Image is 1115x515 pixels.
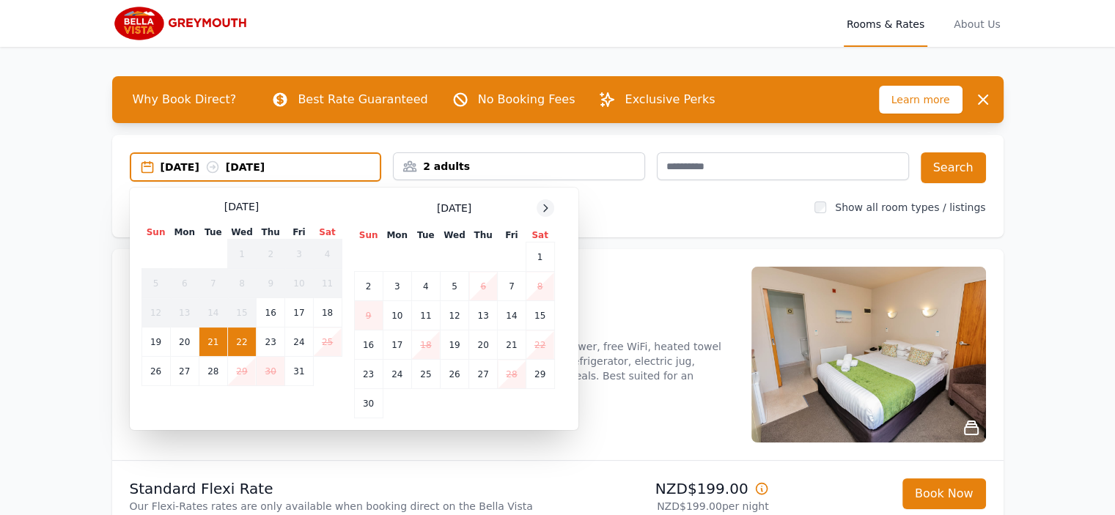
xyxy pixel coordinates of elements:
th: Tue [199,226,227,240]
p: NZD$199.00 [564,478,769,499]
td: 24 [285,327,313,357]
td: 8 [526,272,554,301]
td: 3 [285,240,313,269]
td: 19 [440,330,468,360]
th: Fri [285,226,313,240]
td: 24 [383,360,411,389]
td: 7 [498,272,526,301]
td: 14 [199,298,227,327]
th: Sun [141,226,170,240]
td: 1 [227,240,256,269]
td: 11 [313,269,342,298]
div: [DATE] [DATE] [161,160,380,174]
td: 25 [411,360,440,389]
td: 27 [469,360,498,389]
td: 2 [354,272,383,301]
td: 17 [285,298,313,327]
td: 15 [227,298,256,327]
td: 23 [257,327,285,357]
td: 30 [354,389,383,418]
th: Tue [411,229,440,242]
th: Mon [170,226,199,240]
td: 23 [354,360,383,389]
th: Mon [383,229,411,242]
td: 21 [498,330,526,360]
td: 9 [354,301,383,330]
th: Sat [313,226,342,240]
button: Book Now [902,478,986,509]
td: 6 [170,269,199,298]
td: 7 [199,269,227,298]
p: No Booking Fees [478,91,575,108]
p: NZD$199.00 per night [564,499,769,514]
td: 4 [313,240,342,269]
td: 3 [383,272,411,301]
th: Wed [227,226,256,240]
p: Standard Flexi Rate [130,478,552,499]
td: 20 [170,327,199,357]
td: 17 [383,330,411,360]
td: 28 [498,360,526,389]
th: Thu [257,226,285,240]
td: 29 [227,357,256,386]
td: 13 [469,301,498,330]
td: 10 [285,269,313,298]
td: 1 [526,242,554,272]
th: Wed [440,229,468,242]
th: Fri [498,229,526,242]
td: 12 [440,301,468,330]
img: Bella Vista Greymouth [112,6,254,41]
td: 6 [469,272,498,301]
td: 16 [354,330,383,360]
td: 16 [257,298,285,327]
td: 30 [257,357,285,386]
span: [DATE] [224,199,259,214]
td: 21 [199,327,227,357]
td: 5 [440,272,468,301]
td: 14 [498,301,526,330]
td: 26 [141,357,170,386]
td: 15 [526,301,554,330]
p: Best Rate Guaranteed [298,91,427,108]
td: 4 [411,272,440,301]
p: Exclusive Perks [625,91,715,108]
td: 29 [526,360,554,389]
td: 22 [227,327,256,357]
td: 18 [313,298,342,327]
td: 5 [141,269,170,298]
td: 22 [526,330,554,360]
td: 18 [411,330,440,360]
span: Why Book Direct? [121,85,249,114]
button: Search [921,152,986,183]
th: Sun [354,229,383,242]
span: Learn more [879,86,963,114]
td: 28 [199,357,227,386]
td: 11 [411,301,440,330]
td: 10 [383,301,411,330]
td: 19 [141,327,170,357]
label: Show all room types / listings [835,201,985,213]
td: 20 [469,330,498,360]
td: 9 [257,269,285,298]
th: Thu [469,229,498,242]
div: 2 adults [394,159,644,174]
td: 12 [141,298,170,327]
td: 8 [227,269,256,298]
th: Sat [526,229,554,242]
td: 25 [313,327,342,357]
td: 26 [440,360,468,389]
span: [DATE] [437,201,471,215]
td: 2 [257,240,285,269]
td: 13 [170,298,199,327]
td: 31 [285,357,313,386]
td: 27 [170,357,199,386]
